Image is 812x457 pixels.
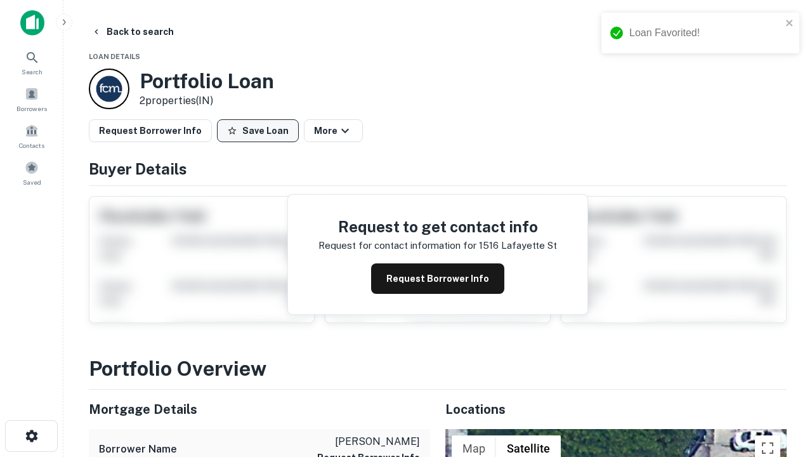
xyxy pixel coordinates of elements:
[445,400,787,419] h5: Locations
[217,119,299,142] button: Save Loan
[99,442,177,457] h6: Borrower Name
[785,18,794,30] button: close
[317,434,420,449] p: [PERSON_NAME]
[89,119,212,142] button: Request Borrower Info
[22,67,43,77] span: Search
[318,215,557,238] h4: Request to get contact info
[4,119,60,153] a: Contacts
[318,238,476,253] p: Request for contact information for
[140,69,274,93] h3: Portfolio Loan
[304,119,363,142] button: More
[140,93,274,109] p: 2 properties (IN)
[4,45,60,79] a: Search
[23,177,41,187] span: Saved
[86,20,179,43] button: Back to search
[16,103,47,114] span: Borrowers
[89,354,787,384] h3: Portfolio Overview
[4,82,60,116] a: Borrowers
[19,140,44,150] span: Contacts
[89,400,430,419] h5: Mortgage Details
[4,156,60,190] a: Saved
[479,238,557,253] p: 1516 lafayette st
[89,157,787,180] h4: Buyer Details
[749,355,812,416] iframe: Chat Widget
[20,10,44,36] img: capitalize-icon.png
[371,263,504,294] button: Request Borrower Info
[89,53,140,60] span: Loan Details
[629,25,782,41] div: Loan Favorited!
